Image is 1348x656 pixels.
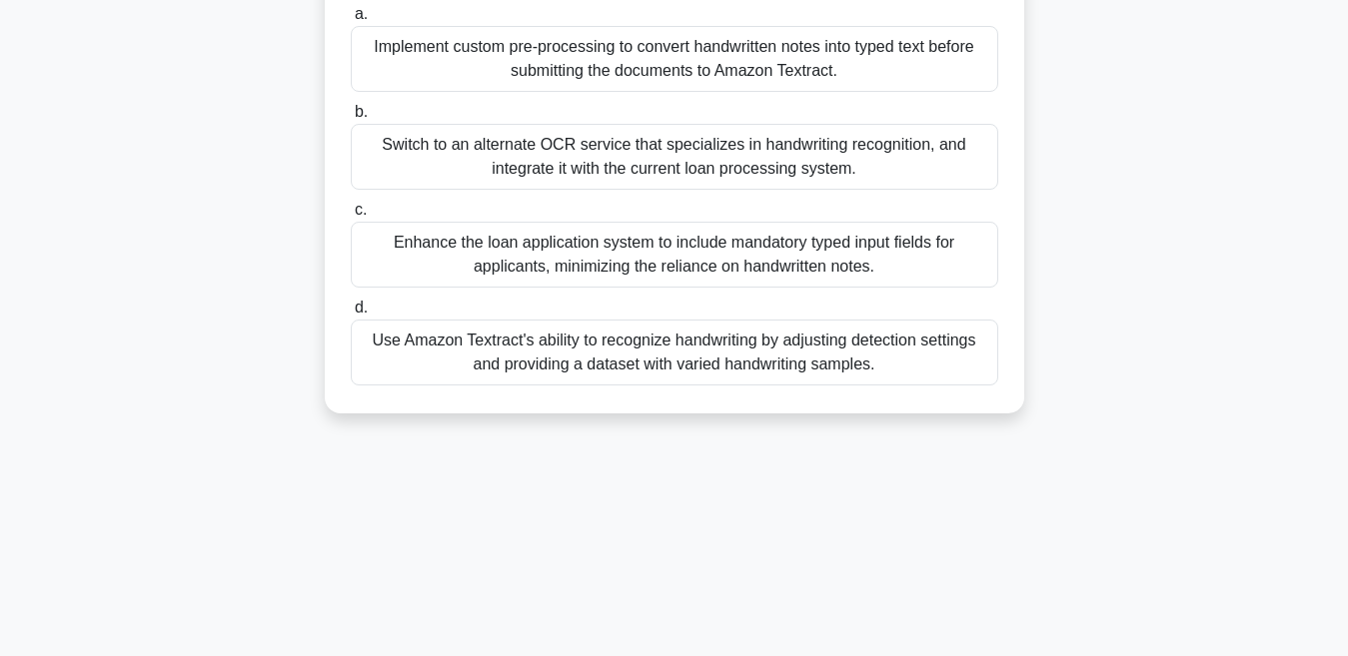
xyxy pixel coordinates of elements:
[355,299,368,316] span: d.
[351,26,998,92] div: Implement custom pre-processing to convert handwritten notes into typed text before submitting th...
[355,201,367,218] span: c.
[351,222,998,288] div: Enhance the loan application system to include mandatory typed input fields for applicants, minim...
[355,5,368,22] span: a.
[355,103,368,120] span: b.
[351,320,998,385] div: Use Amazon Textract's ability to recognize handwriting by adjusting detection settings and provid...
[351,124,998,190] div: Switch to an alternate OCR service that specializes in handwriting recognition, and integrate it ...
